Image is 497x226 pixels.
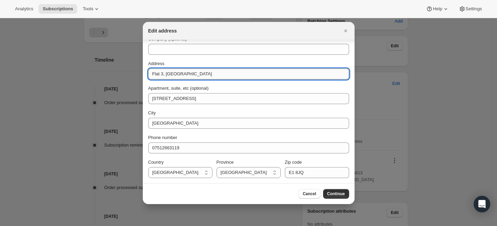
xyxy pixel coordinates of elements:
[79,4,104,14] button: Tools
[341,26,350,36] button: Close
[285,160,302,165] span: Zip code
[148,135,177,140] span: Phone number
[455,4,486,14] button: Settings
[15,6,33,12] span: Analytics
[148,110,156,115] span: City
[83,6,93,12] span: Tools
[433,6,442,12] span: Help
[217,160,234,165] span: Province
[148,61,165,66] span: Address
[39,4,77,14] button: Subscriptions
[11,4,37,14] button: Analytics
[474,196,490,212] div: Open Intercom Messenger
[466,6,482,12] span: Settings
[327,191,345,197] span: Continue
[148,27,177,34] h2: Edit address
[303,191,316,197] span: Cancel
[148,86,209,91] span: Apartment, suite, etc (optional)
[299,189,320,199] button: Cancel
[148,160,164,165] span: Country
[422,4,453,14] button: Help
[43,6,73,12] span: Subscriptions
[323,189,349,199] button: Continue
